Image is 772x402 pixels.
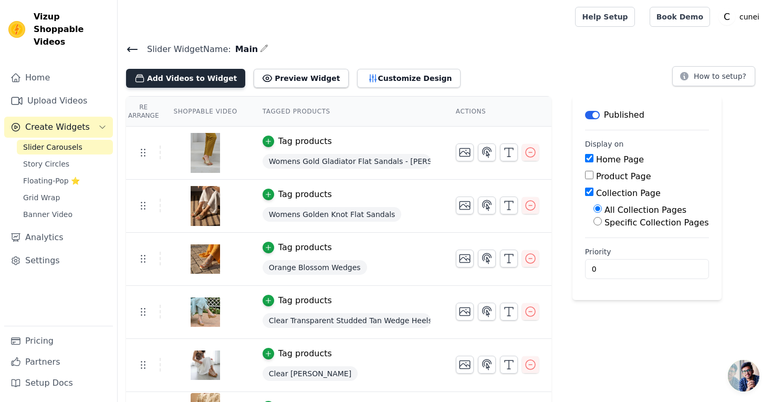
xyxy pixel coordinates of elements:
img: vizup-images-cb13.png [191,181,220,231]
a: Banner Video [17,207,113,222]
label: Home Page [596,154,644,164]
label: Specific Collection Pages [604,218,709,228]
button: Change Thumbnail [456,197,474,214]
span: Womens Gold Gladiator Flat Sandals - [PERSON_NAME] Style [263,154,431,169]
button: Tag products [263,188,332,201]
div: Tag products [278,188,332,201]
label: Product Page [596,171,651,181]
a: Analytics [4,227,113,248]
span: Orange Blossom Wedges [263,260,367,275]
a: Slider Carousels [17,140,113,154]
div: Tag products [278,294,332,307]
div: Tag products [278,241,332,254]
label: Priority [585,246,709,257]
a: Pricing [4,331,113,352]
button: How to setup? [672,66,755,86]
span: Grid Wrap [23,192,60,203]
p: cunei [735,7,764,26]
th: Tagged Products [250,97,443,127]
span: Banner Video [23,209,72,220]
th: Shoppable Video [161,97,249,127]
img: vizup-images-582d.png [191,234,220,284]
th: Re Arrange [126,97,161,127]
div: Tag products [278,135,332,148]
label: Collection Page [596,188,661,198]
span: Clear [PERSON_NAME] [263,366,358,381]
button: Customize Design [357,69,461,88]
img: vizup-images-f993.png [191,340,220,390]
a: Settings [4,250,113,271]
p: Published [604,109,644,121]
span: Womens Golden Knot Flat Sandals [263,207,402,222]
text: C [724,12,730,22]
button: Change Thumbnail [456,303,474,321]
span: Vizup Shoppable Videos [34,11,109,48]
label: All Collection Pages [604,205,686,215]
button: Create Widgets [4,117,113,138]
img: vizup-images-9daf.png [191,287,220,337]
a: Story Circles [17,157,113,171]
span: Slider Carousels [23,142,82,152]
span: Story Circles [23,159,69,169]
div: Open chat [728,360,759,391]
span: Create Widgets [25,121,90,133]
button: Change Thumbnail [456,250,474,267]
a: Book Demo [650,7,710,27]
a: Home [4,67,113,88]
button: Tag products [263,241,332,254]
button: Tag products [263,294,332,307]
span: Floating-Pop ⭐ [23,176,80,186]
span: Main [231,43,258,56]
a: Help Setup [575,7,634,27]
span: Clear Transparent Studded Tan Wedge Heels [263,313,431,328]
th: Actions [443,97,551,127]
a: Grid Wrap [17,190,113,205]
button: Tag products [263,347,332,360]
a: Partners [4,352,113,373]
button: Change Thumbnail [456,356,474,374]
div: Tag products [278,347,332,360]
span: Slider Widget Name: [139,43,231,56]
a: Floating-Pop ⭐ [17,173,113,188]
button: Tag products [263,135,332,148]
legend: Display on [585,139,624,149]
a: Setup Docs [4,373,113,394]
button: Preview Widget [254,69,348,88]
button: C cunei [718,7,764,26]
img: Vizup [8,21,25,38]
a: Upload Videos [4,90,113,111]
div: Edit Name [260,42,268,56]
img: vizup-images-60ed.png [191,128,220,178]
button: Add Videos to Widget [126,69,245,88]
button: Change Thumbnail [456,143,474,161]
a: How to setup? [672,74,755,84]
